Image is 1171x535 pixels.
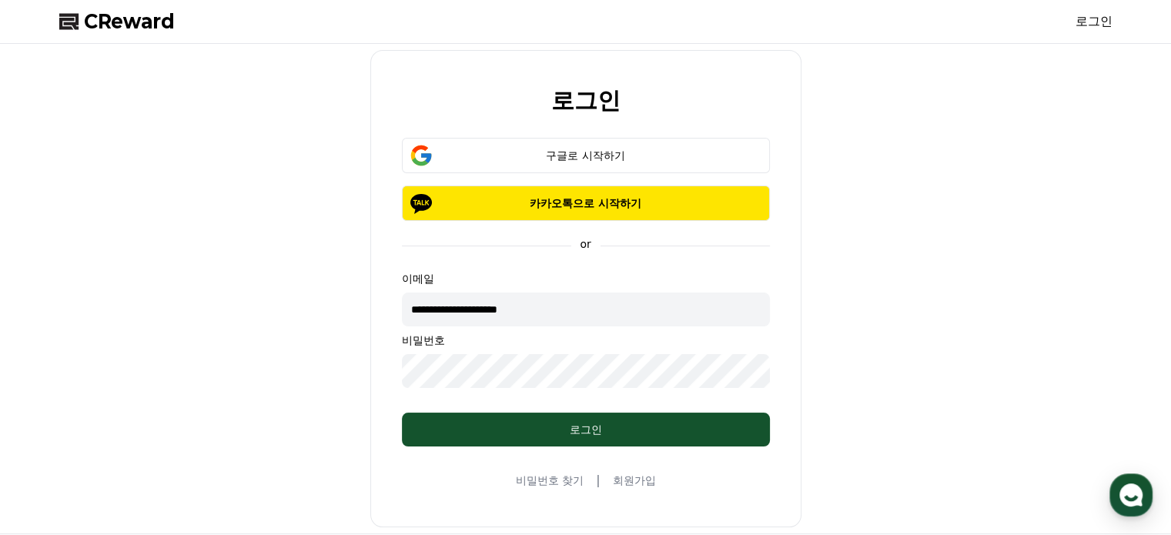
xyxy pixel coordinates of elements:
p: or [570,236,600,252]
a: 설정 [199,407,296,446]
a: 회원가입 [612,473,655,488]
p: 이메일 [402,271,770,286]
a: CReward [59,9,175,34]
button: 로그인 [402,413,770,446]
p: 비밀번호 [402,333,770,348]
span: CReward [84,9,175,34]
span: 홈 [49,430,58,443]
a: 대화 [102,407,199,446]
h2: 로그인 [551,88,621,113]
p: 카카오톡으로 시작하기 [424,196,748,211]
a: 로그인 [1076,12,1112,31]
span: 대화 [141,431,159,443]
button: 구글로 시작하기 [402,138,770,173]
span: 설정 [238,430,256,443]
a: 비밀번호 찾기 [516,473,584,488]
span: | [596,471,600,490]
button: 카카오톡으로 시작하기 [402,186,770,221]
div: 구글로 시작하기 [424,148,748,163]
a: 홈 [5,407,102,446]
div: 로그인 [433,422,739,437]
